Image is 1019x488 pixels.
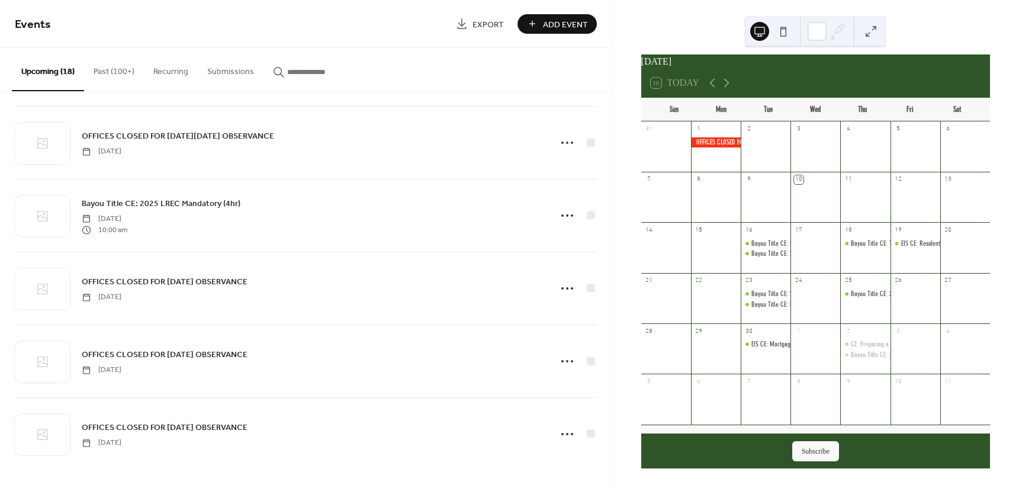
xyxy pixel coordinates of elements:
div: 5 [645,377,654,386]
div: 2 [844,327,853,336]
a: OFFICES CLOSED FOR [DATE] OBSERVANCE [82,275,247,288]
div: 30 [744,327,753,336]
div: Sun [651,98,698,121]
div: 11 [844,175,853,184]
div: 25 [844,277,853,285]
div: Wed [792,98,839,121]
span: 10:00 am [82,224,127,235]
div: Bayou Title CE: 2025 LREC Mandatory (4hr) [840,350,890,360]
span: [DATE] [82,214,127,224]
div: 21 [645,277,654,285]
a: OFFICES CLOSED FOR [DATE] OBSERVANCE [82,348,247,361]
span: [DATE] [82,146,121,157]
div: Tue [745,98,792,121]
div: Fri [886,98,934,121]
a: OFFICES CLOSED FOR [DATE] OBSERVANCE [82,420,247,434]
div: Bayou Title CE: Title 4 - Won't You Be My Neighbor? (2hr) [840,239,890,249]
div: 9 [844,377,853,386]
div: 8 [794,377,803,386]
div: 1 [695,125,703,134]
div: 3 [794,125,803,134]
span: [DATE] [82,365,121,375]
div: 8 [695,175,703,184]
div: 12 [894,175,903,184]
div: 15 [695,226,703,235]
div: 13 [944,175,953,184]
div: 3 [894,327,903,336]
div: Bayou Title CE: Successions & Donations (4hr) [751,249,863,259]
div: 10 [794,175,803,184]
div: 19 [894,226,903,235]
div: 16 [744,226,753,235]
div: Bayou Title CE: Successions & Donations (4hr) [741,249,790,259]
button: Subscribe [792,441,839,461]
div: Bayou Title CE: Title 4 - Won't You Be My Neighbor? (2hr) [851,239,993,249]
a: Bayou Title CE: 2025 LREC Mandatory (4hr) [82,197,240,210]
span: Events [15,13,51,36]
div: 24 [794,277,803,285]
div: Bayou Title CE: 2025 LREC Mandatory (4hr) [851,289,957,299]
button: Recurring [144,48,198,90]
div: 17 [794,226,803,235]
div: 14 [645,226,654,235]
div: 18 [844,226,853,235]
div: EIS CE: Mortgage Lending 101 (2hr) [751,339,838,349]
div: 27 [944,277,953,285]
div: EIS CE: Mortgage Lending 101 (2hr) [741,339,790,349]
div: Bayou Title CE: 2025 LREC Mandatory (4hr) [851,350,957,360]
div: Bayou Title CE: Introduction to 1031 Exchanges (2hr) [751,239,879,249]
div: 7 [645,175,654,184]
div: [DATE] [641,54,990,69]
div: Bayou Title CE: Short Sales & Foreclosures (2hr) [741,289,790,299]
span: OFFICES CLOSED FOR [DATE] OBSERVANCE [82,349,247,361]
button: Upcoming (18) [12,48,84,91]
div: 7 [744,377,753,386]
button: Past (100+) [84,48,144,90]
div: 26 [894,277,903,285]
span: OFFICES CLOSED FOR [DATE][DATE] OBSERVANCE [82,130,274,143]
div: 2 [744,125,753,134]
div: 6 [695,377,703,386]
div: Bayou Title CE: Fair Housing Act (2hr) [751,300,844,310]
span: OFFICES CLOSED FOR [DATE] OBSERVANCE [82,276,247,288]
a: Export [447,14,513,34]
div: Mon [697,98,745,121]
div: 5 [894,125,903,134]
div: Bayou Title CE: 2025 LREC Mandatory (4hr) [840,289,890,299]
a: OFFICES CLOSED FOR [DATE][DATE] OBSERVANCE [82,129,274,143]
span: [DATE] [82,438,121,448]
div: Sat [933,98,981,121]
span: Bayou Title CE: 2025 LREC Mandatory (4hr) [82,198,240,210]
div: 1 [794,327,803,336]
div: 23 [744,277,753,285]
div: 31 [645,125,654,134]
div: 22 [695,277,703,285]
span: Export [472,18,504,31]
div: Bayou Title CE: Short Sales & Foreclosures (2hr) [751,289,870,299]
div: 10 [894,377,903,386]
div: 4 [844,125,853,134]
div: Bayou Title CE: Fair Housing Act (2hr) [741,300,790,310]
div: CE: Preparing a CMA & Understanding the Appraisal Process(4hr) [851,339,1012,349]
span: [DATE] [82,292,121,303]
div: 11 [944,377,953,386]
button: Submissions [198,48,263,90]
div: OFFICES CLOSED FOR LABOR DAY OBSERVANCE [691,137,741,147]
div: 29 [695,327,703,336]
button: Add Event [517,14,597,34]
div: 9 [744,175,753,184]
div: EIS CE: Residential Flood Insurance for the Louisiana Dweller (2hr) [891,239,940,249]
span: Add Event [543,18,588,31]
div: 4 [944,327,953,336]
div: 28 [645,327,654,336]
div: CE: Preparing a CMA & Understanding the Appraisal Process(4hr) [840,339,890,349]
div: 6 [944,125,953,134]
div: Bayou Title CE: Introduction to 1031 Exchanges (2hr) [741,239,790,249]
div: Thu [839,98,886,121]
div: 20 [944,226,953,235]
span: OFFICES CLOSED FOR [DATE] OBSERVANCE [82,422,247,434]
